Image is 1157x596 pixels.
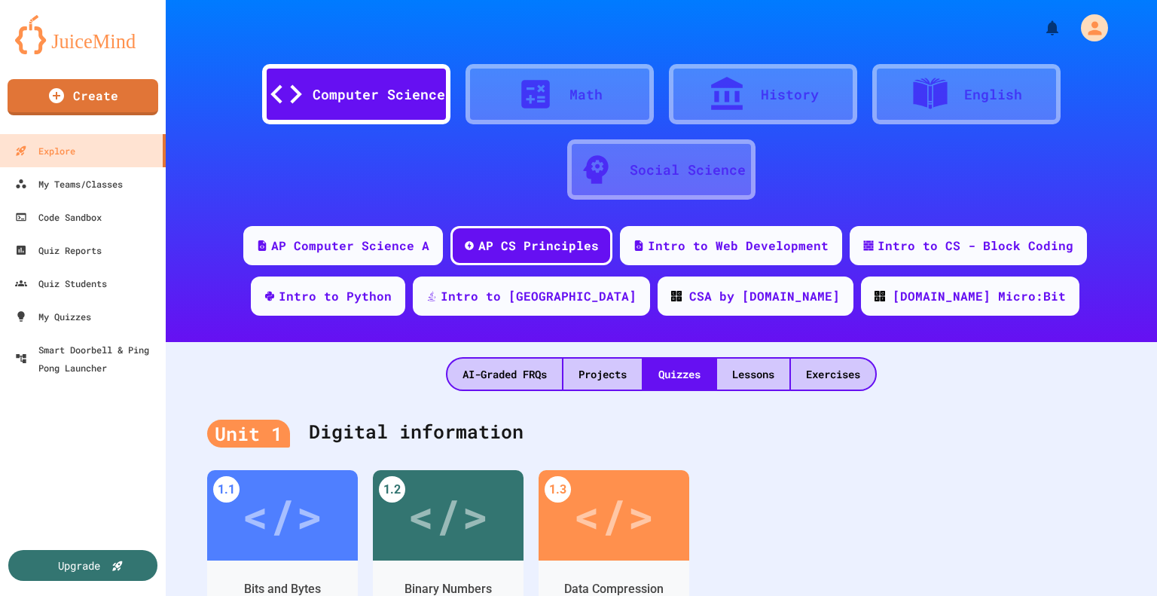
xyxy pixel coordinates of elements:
div: Exercises [791,359,875,390]
div: AI-Graded FRQs [447,359,562,390]
div: Social Science [630,160,746,180]
div: My Account [1065,11,1112,45]
iframe: chat widget [1094,536,1142,581]
div: Explore [15,142,75,160]
div: Intro to [GEOGRAPHIC_DATA] [441,287,637,305]
div: Upgrade [58,558,100,573]
img: CODE_logo_RGB.png [671,291,682,301]
img: logo-orange.svg [15,15,151,54]
div: English [964,84,1022,105]
div: Computer Science [313,84,445,105]
div: </> [573,481,655,549]
a: Create [8,79,158,115]
div: Smart Doorbell & Ping Pong Launcher [15,341,160,377]
div: My Teams/Classes [15,175,123,193]
img: CODE_logo_RGB.png [875,291,885,301]
div: Math [569,84,603,105]
div: History [761,84,819,105]
div: Projects [563,359,642,390]
iframe: chat widget [1032,470,1142,534]
div: Digital information [207,402,1116,463]
div: [DOMAIN_NAME] Micro:Bit [893,287,1066,305]
div: Intro to Python [279,287,392,305]
div: Lessons [717,359,789,390]
div: CSA by [DOMAIN_NAME] [689,287,840,305]
div: 1.3 [545,476,571,503]
div: Unit 1 [207,420,290,448]
div: AP CS Principles [478,237,599,255]
div: My Notifications [1015,15,1065,41]
div: </> [408,481,489,549]
div: Intro to Web Development [648,237,829,255]
div: </> [242,481,323,549]
div: Intro to CS - Block Coding [878,237,1073,255]
div: Quiz Reports [15,241,102,259]
div: Quiz Students [15,274,107,292]
div: Code Sandbox [15,208,102,226]
div: 1.1 [213,476,240,503]
div: AP Computer Science A [271,237,429,255]
div: Quizzes [643,359,716,390]
div: 1.2 [379,476,405,503]
div: My Quizzes [15,307,91,326]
